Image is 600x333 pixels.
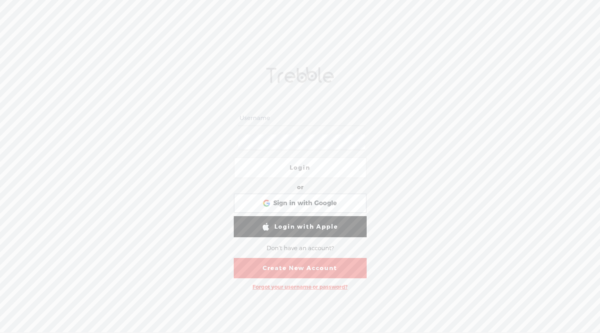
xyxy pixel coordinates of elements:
[297,181,303,194] div: or
[249,280,351,294] div: Forgot your username or password?
[234,193,367,213] div: Sign in with Google
[267,240,334,256] div: Don't have an account?
[273,199,337,208] span: Sign in with Google
[234,258,367,278] a: Create New Account
[234,157,367,178] a: Login
[234,216,367,237] a: Login with Apple
[238,111,365,126] input: Username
